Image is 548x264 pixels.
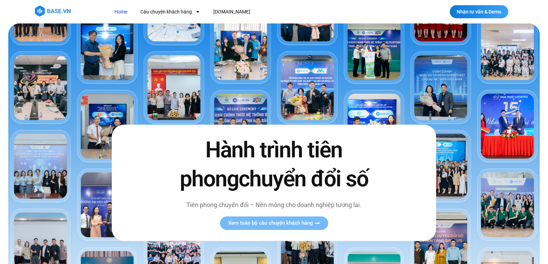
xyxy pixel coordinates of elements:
span: Nhận tư vấn & Demo [457,9,501,14]
a: Xem toàn bộ câu chuyện khách hàng [220,216,328,230]
span: chuyển đổi số [239,166,368,192]
a: [DOMAIN_NAME] [208,6,256,18]
a: Home [109,6,132,18]
p: Tiên phong chuyển đổi – Nền móng cho doanh nghiệp tương lai. [165,200,383,209]
h2: Hành trình tiên phong [165,136,383,193]
nav: Menu [109,6,377,18]
span: Xem toàn bộ câu chuyện khách hàng [228,221,313,226]
a: Nhận tư vấn & Demo [450,5,508,18]
a: Câu chuyện khách hàng [135,6,205,18]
